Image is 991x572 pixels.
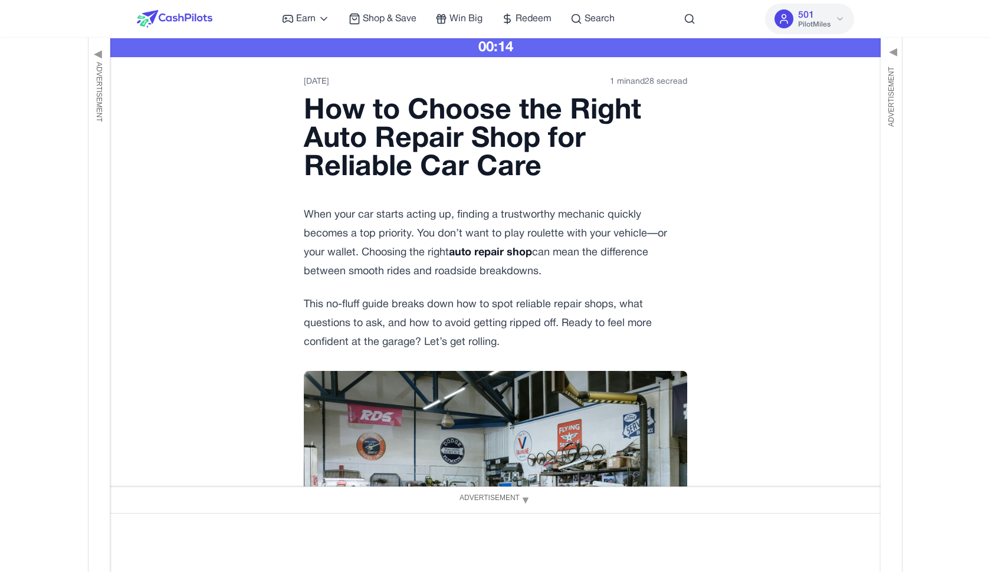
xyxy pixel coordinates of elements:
iframe: Advertisement [281,521,710,556]
strong: How to Choose the Right Auto Repair Shop for Reliable Car Care [304,98,641,181]
img: CashPilots Logo [137,10,212,28]
time: [DATE] [304,76,329,88]
p: This no-fluff guide breaks down how to spot reliable repair shops, what questions to ask, and how... [304,295,687,352]
span: Shop & Save [363,12,416,26]
a: Win Big [435,12,483,26]
span: Win Big [449,12,483,26]
p: When your car starts acting up, finding a trustworthy mechanic quickly becomes a top priority. Yo... [304,206,687,281]
a: Search [570,12,615,26]
a: Earn [282,12,330,26]
span: Search [585,12,615,26]
span: 501 [798,8,814,22]
a: Redeem [501,12,552,26]
span: Advertisement [94,62,104,122]
span: Advertisement [460,492,520,503]
span: ▶ [885,45,897,62]
button: 501PilotMiles [765,4,854,34]
span: PilotMiles [798,20,831,29]
time: 1 min and 28 sec read [610,76,687,88]
span: ▼ [520,490,531,511]
iframe: Intercom live chat [951,532,979,560]
span: Advertisement [886,67,897,127]
span: Earn [296,12,316,26]
a: Shop & Save [349,12,416,26]
span: ◀ [93,45,105,62]
strong: auto repair shop [449,248,532,258]
span: Redeem [516,12,552,26]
